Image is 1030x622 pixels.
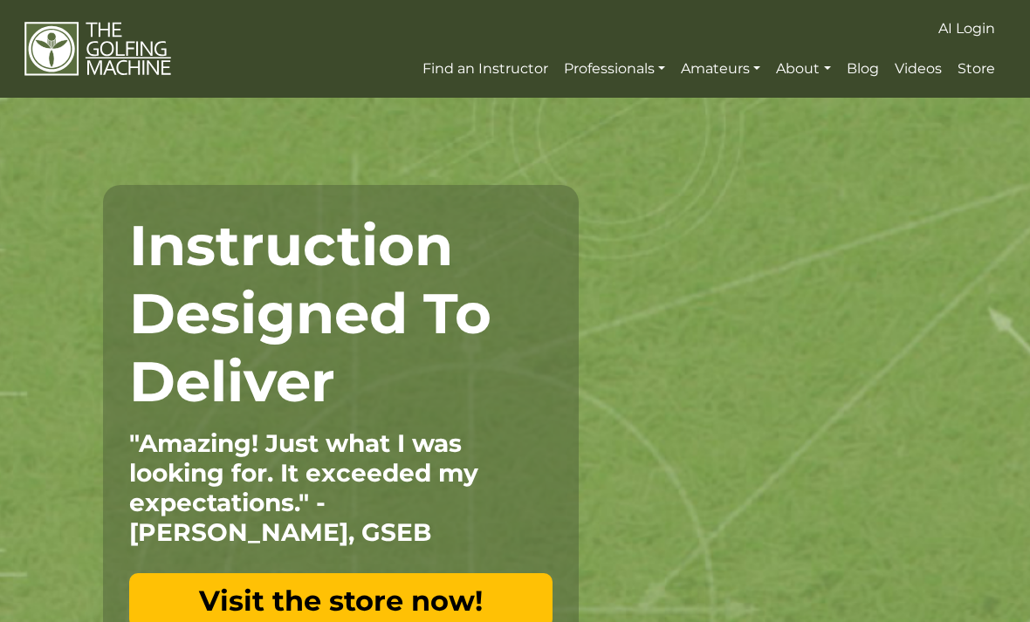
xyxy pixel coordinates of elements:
a: Videos [890,53,946,85]
a: AI Login [934,13,999,44]
a: Blog [842,53,883,85]
h1: Instruction Designed To Deliver [129,211,553,415]
a: Professionals [560,53,669,85]
p: "Amazing! Just what I was looking for. It exceeded my expectations." - [PERSON_NAME], GSEB [129,428,553,547]
img: The Golfing Machine [24,21,172,78]
a: Store [953,53,999,85]
span: Store [958,60,995,77]
a: Amateurs [676,53,765,85]
span: Blog [847,60,879,77]
a: About [772,53,834,85]
span: Videos [895,60,942,77]
span: Find an Instructor [422,60,548,77]
a: Find an Instructor [418,53,553,85]
span: AI Login [938,20,995,37]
